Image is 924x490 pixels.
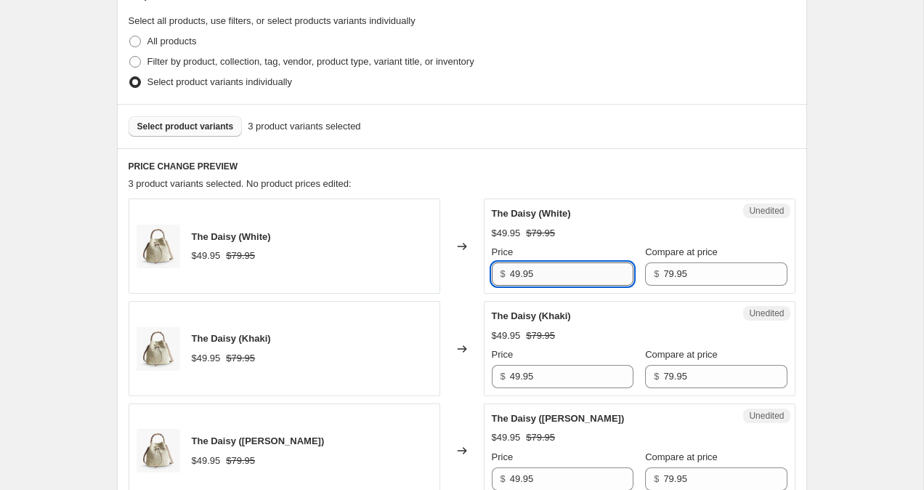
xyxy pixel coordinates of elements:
[500,268,506,279] span: $
[645,349,718,360] span: Compare at price
[137,225,180,268] img: Daisy_1_2_80x.jpg
[129,161,795,172] h6: PRICE CHANGE PREVIEW
[526,226,555,241] strike: $79.95
[492,246,514,257] span: Price
[192,435,325,446] span: The Daisy ([PERSON_NAME])
[500,473,506,484] span: $
[226,351,255,366] strike: $79.95
[137,121,234,132] span: Select product variants
[526,329,555,343] strike: $79.95
[492,310,571,321] span: The Daisy (Khaki)
[492,329,521,343] div: $49.95
[129,178,352,189] span: 3 product variants selected. No product prices edited:
[248,119,360,134] span: 3 product variants selected
[147,36,197,47] span: All products
[492,413,625,424] span: The Daisy ([PERSON_NAME])
[749,205,784,217] span: Unedited
[129,116,243,137] button: Select product variants
[226,249,255,263] strike: $79.95
[492,451,514,462] span: Price
[129,15,416,26] span: Select all products, use filters, or select products variants individually
[526,430,555,445] strike: $79.95
[147,76,292,87] span: Select product variants individually
[500,371,506,382] span: $
[192,351,221,366] div: $49.95
[192,249,221,263] div: $49.95
[492,430,521,445] div: $49.95
[492,349,514,360] span: Price
[654,371,659,382] span: $
[226,454,255,468] strike: $79.95
[192,333,271,344] span: The Daisy (Khaki)
[749,410,784,422] span: Unedited
[645,246,718,257] span: Compare at price
[492,208,571,219] span: The Daisy (White)
[192,231,271,242] span: The Daisy (White)
[749,308,784,319] span: Unedited
[492,226,521,241] div: $49.95
[654,268,659,279] span: $
[137,429,180,473] img: Daisy_1_2_80x.jpg
[192,454,221,468] div: $49.95
[645,451,718,462] span: Compare at price
[137,327,180,371] img: Daisy_1_2_80x.jpg
[147,56,474,67] span: Filter by product, collection, tag, vendor, product type, variant title, or inventory
[654,473,659,484] span: $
